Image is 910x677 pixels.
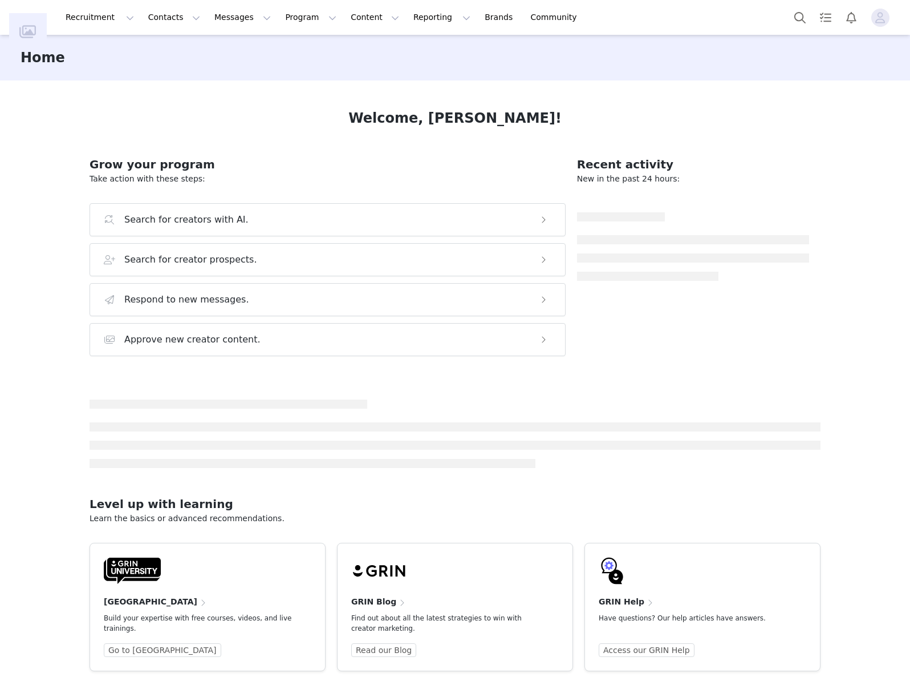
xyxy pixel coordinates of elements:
[90,283,566,316] button: Respond to new messages.
[21,47,65,68] h3: Home
[104,596,197,608] h4: [GEOGRAPHIC_DATA]
[90,243,566,276] button: Search for creator prospects.
[407,5,477,30] button: Reporting
[599,557,626,585] img: GRIN-help-icon.svg
[104,643,221,657] a: Go to [GEOGRAPHIC_DATA]
[599,596,644,608] h4: GRIN Help
[124,253,257,267] h3: Search for creator prospects.
[278,5,343,30] button: Program
[124,213,249,227] h3: Search for creators with AI.
[104,613,293,634] p: Build your expertise with free courses, videos, and live trainings.
[90,156,566,173] h2: Grow your program
[90,173,566,185] p: Take action with these steps:
[577,173,809,185] p: New in the past 24 hours:
[577,156,809,173] h2: Recent activity
[124,333,261,346] h3: Approve new creator content.
[90,323,566,356] button: Approve new creator content.
[90,495,820,513] h2: Level up with learning
[839,5,864,30] button: Notifications
[813,5,838,30] a: Tasks
[351,613,541,634] p: Find out about all the latest strategies to win with creator marketing.
[59,5,141,30] button: Recruitment
[599,613,788,623] p: Have questions? Our help articles have answers.
[124,293,249,307] h3: Respond to new messages.
[351,643,416,657] a: Read our Blog
[599,643,694,657] a: Access our GRIN Help
[864,9,901,27] button: Profile
[348,108,562,128] h1: Welcome, [PERSON_NAME]!
[787,5,812,30] button: Search
[351,596,396,608] h4: GRIN Blog
[875,9,885,27] div: avatar
[351,557,408,585] img: grin-logo-black.svg
[208,5,278,30] button: Messages
[90,203,566,236] button: Search for creators with AI.
[90,513,820,525] p: Learn the basics or advanced recommendations.
[524,5,589,30] a: Community
[141,5,207,30] button: Contacts
[104,557,161,585] img: GRIN-University-Logo-Black.svg
[344,5,406,30] button: Content
[478,5,523,30] a: Brands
